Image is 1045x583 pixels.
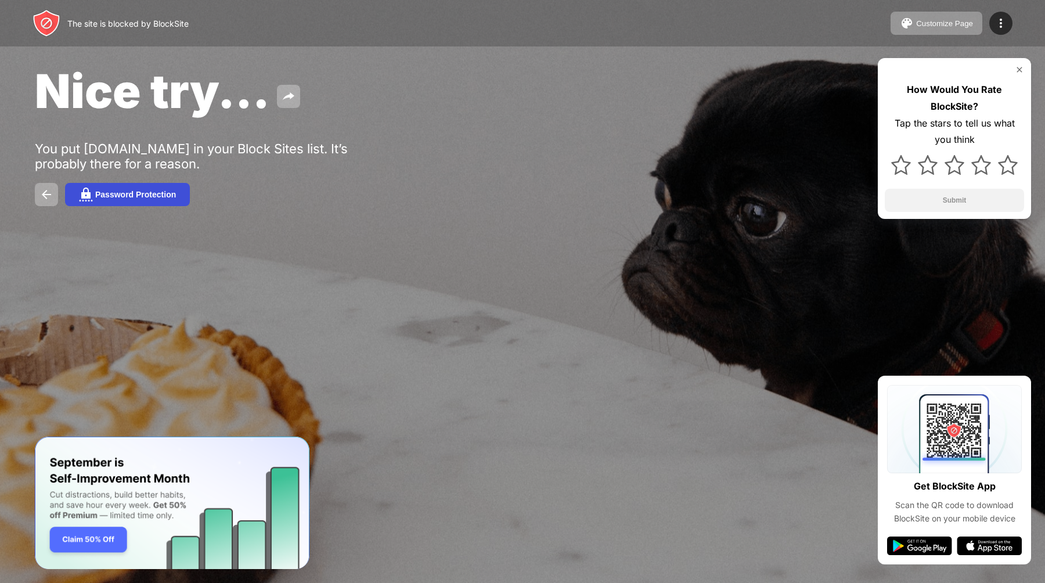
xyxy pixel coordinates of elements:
[35,141,394,171] div: You put [DOMAIN_NAME] in your Block Sites list. It’s probably there for a reason.
[885,189,1024,212] button: Submit
[994,16,1008,30] img: menu-icon.svg
[945,155,964,175] img: star.svg
[1015,65,1024,74] img: rate-us-close.svg
[891,155,911,175] img: star.svg
[79,188,93,201] img: password.svg
[885,115,1024,149] div: Tap the stars to tell us what you think
[33,9,60,37] img: header-logo.svg
[39,188,53,201] img: back.svg
[998,155,1018,175] img: star.svg
[885,81,1024,115] div: How Would You Rate BlockSite?
[971,155,991,175] img: star.svg
[35,437,309,570] iframe: Banner
[67,19,189,28] div: The site is blocked by BlockSite
[35,63,270,119] span: Nice try...
[916,19,973,28] div: Customize Page
[95,190,176,199] div: Password Protection
[891,12,982,35] button: Customize Page
[918,155,938,175] img: star.svg
[887,499,1022,525] div: Scan the QR code to download BlockSite on your mobile device
[914,478,996,495] div: Get BlockSite App
[957,537,1022,555] img: app-store.svg
[887,537,952,555] img: google-play.svg
[900,16,914,30] img: pallet.svg
[887,385,1022,473] img: qrcode.svg
[65,183,190,206] button: Password Protection
[282,89,296,103] img: share.svg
